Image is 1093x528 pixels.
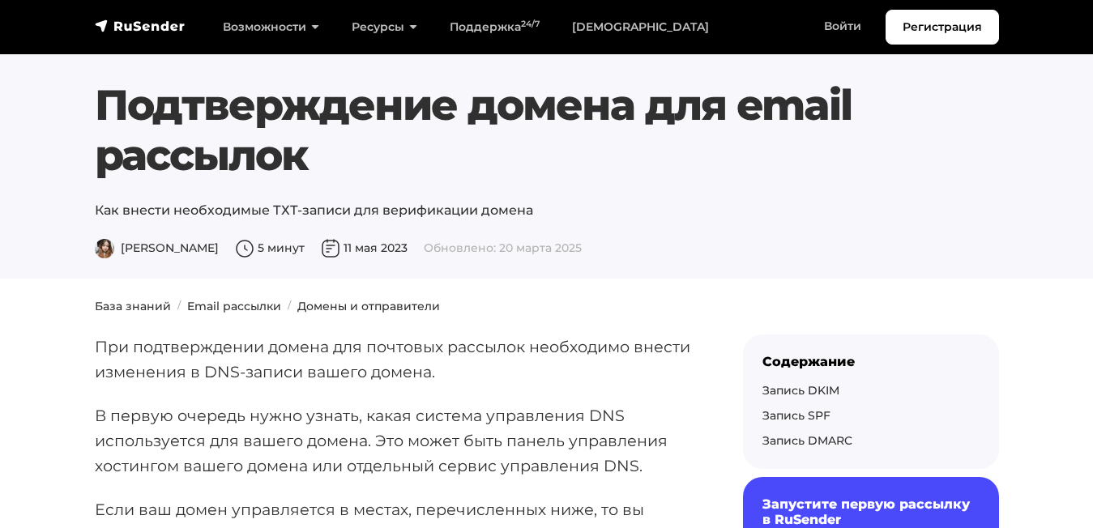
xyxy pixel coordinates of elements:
[424,241,582,255] span: Обновлено: 20 марта 2025
[762,433,852,448] a: Запись DMARC
[95,334,691,384] p: При подтверждении домена для почтовых рассылок необходимо внести изменения в DNS-записи вашего до...
[95,403,691,478] p: В первую очередь нужно узнать, какая система управления DNS используется для вашего домена. Это м...
[321,239,340,258] img: Дата публикации
[95,80,999,181] h1: Подтверждение домена для email рассылок
[187,299,281,313] a: Email рассылки
[886,10,999,45] a: Регистрация
[95,18,186,34] img: RuSender
[207,11,335,44] a: Возможности
[95,299,171,313] a: База знаний
[85,298,1009,315] nav: breadcrumb
[521,19,540,29] sup: 24/7
[762,496,980,527] h6: Запустите первую рассылку в RuSender
[95,241,219,255] span: [PERSON_NAME]
[235,241,305,255] span: 5 минут
[762,383,839,398] a: Запись DKIM
[433,11,556,44] a: Поддержка24/7
[297,299,440,313] a: Домены и отправители
[235,239,254,258] img: Время чтения
[808,10,877,43] a: Войти
[95,201,999,220] p: Как внести необходимые ТХТ-записи для верификации домена
[335,11,433,44] a: Ресурсы
[321,241,408,255] span: 11 мая 2023
[556,11,725,44] a: [DEMOGRAPHIC_DATA]
[762,408,830,423] a: Запись SPF
[762,354,980,369] div: Содержание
